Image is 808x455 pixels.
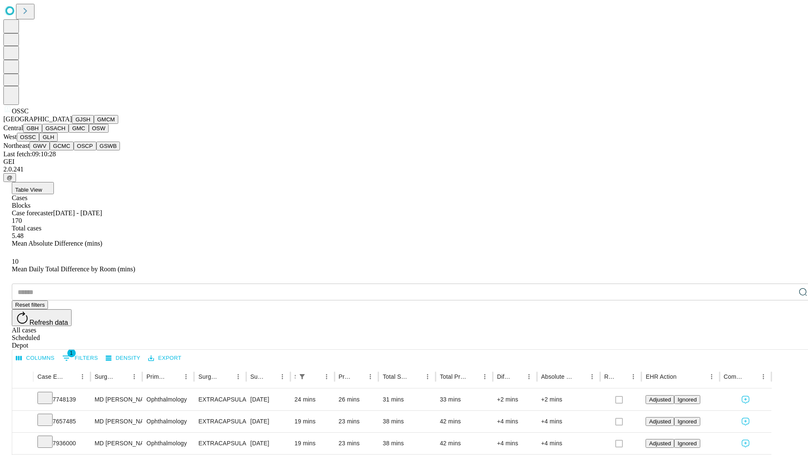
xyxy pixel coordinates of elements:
[29,142,50,150] button: GWV
[295,373,295,380] div: Scheduled In Room Duration
[15,187,42,193] span: Table View
[12,258,19,265] span: 10
[72,115,94,124] button: GJSH
[295,411,330,432] div: 19 mins
[37,411,86,432] div: 7657485
[616,371,627,383] button: Sort
[250,373,264,380] div: Surgery Date
[95,373,116,380] div: Surgeon Name
[12,217,22,224] span: 170
[37,389,86,410] div: 7748139
[497,389,533,410] div: +2 mins
[467,371,479,383] button: Sort
[674,439,700,448] button: Ignored
[3,115,72,123] span: [GEOGRAPHIC_DATA]
[440,373,466,380] div: Total Predicted Duration
[168,371,180,383] button: Sort
[541,433,596,454] div: +4 mins
[94,115,118,124] button: GMCM
[339,373,352,380] div: Predicted In Room Duration
[422,371,433,383] button: Menu
[276,371,288,383] button: Menu
[146,411,190,432] div: Ophthalmology
[23,124,42,133] button: GBH
[364,371,376,383] button: Menu
[383,411,431,432] div: 38 mins
[7,174,13,181] span: @
[42,124,69,133] button: GSACH
[12,265,135,273] span: Mean Daily Total Difference by Room (mins)
[674,417,700,426] button: Ignored
[604,373,615,380] div: Resolved in EHR
[69,124,88,133] button: GMC
[746,371,757,383] button: Sort
[146,352,183,365] button: Export
[198,411,242,432] div: EXTRACAPSULAR CATARACT REMOVAL WITH [MEDICAL_DATA]
[3,124,23,131] span: Central
[678,396,696,403] span: Ignored
[89,124,109,133] button: OSW
[295,433,330,454] div: 19 mins
[146,433,190,454] div: Ophthalmology
[198,389,242,410] div: EXTRACAPSULAR CATARACT REMOVAL WITH [MEDICAL_DATA]
[3,173,16,182] button: @
[574,371,586,383] button: Sort
[649,418,671,425] span: Adjusted
[12,300,48,309] button: Reset filters
[250,389,286,410] div: [DATE]
[523,371,535,383] button: Menu
[479,371,491,383] button: Menu
[649,440,671,447] span: Adjusted
[198,373,219,380] div: Surgery Name
[383,433,431,454] div: 38 mins
[383,389,431,410] div: 31 mins
[37,433,86,454] div: 7936000
[3,150,56,158] span: Last fetch: 09:10:28
[353,371,364,383] button: Sort
[265,371,276,383] button: Sort
[14,352,57,365] button: Select columns
[440,411,489,432] div: 42 mins
[95,433,138,454] div: MD [PERSON_NAME] [PERSON_NAME] Md
[221,371,232,383] button: Sort
[497,411,533,432] div: +4 mins
[232,371,244,383] button: Menu
[295,389,330,410] div: 24 mins
[3,133,17,140] span: West
[37,373,64,380] div: Case Epic Id
[410,371,422,383] button: Sort
[12,225,41,232] span: Total cases
[29,319,68,326] span: Refresh data
[440,433,489,454] div: 42 mins
[497,373,510,380] div: Difference
[646,417,674,426] button: Adjusted
[180,371,192,383] button: Menu
[77,371,88,383] button: Menu
[15,302,45,308] span: Reset filters
[646,439,674,448] button: Adjusted
[3,142,29,149] span: Northeast
[12,232,24,239] span: 5.48
[17,133,40,142] button: OSSC
[39,133,57,142] button: GLH
[53,209,102,217] span: [DATE] - [DATE]
[16,415,29,429] button: Expand
[250,411,286,432] div: [DATE]
[104,352,143,365] button: Density
[724,373,745,380] div: Comments
[128,371,140,383] button: Menu
[146,389,190,410] div: Ophthalmology
[12,209,53,217] span: Case forecaster
[646,373,676,380] div: EHR Action
[321,371,332,383] button: Menu
[541,373,574,380] div: Absolute Difference
[586,371,598,383] button: Menu
[678,371,689,383] button: Sort
[309,371,321,383] button: Sort
[95,411,138,432] div: MD [PERSON_NAME] [PERSON_NAME] Md
[117,371,128,383] button: Sort
[60,351,100,365] button: Show filters
[96,142,120,150] button: GSWB
[12,309,72,326] button: Refresh data
[757,371,769,383] button: Menu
